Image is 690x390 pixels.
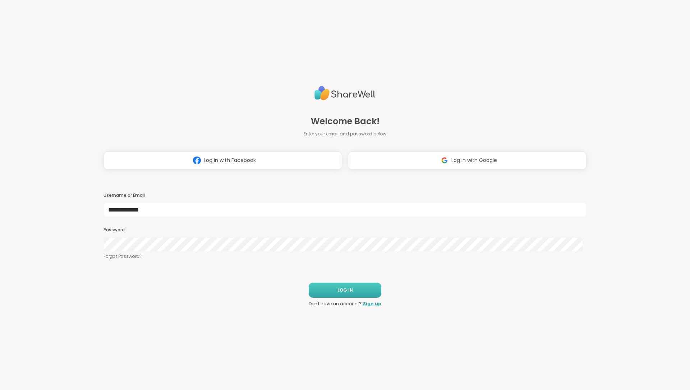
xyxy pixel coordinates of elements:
a: Sign up [363,301,381,307]
button: LOG IN [309,283,381,298]
h3: Username or Email [103,192,586,199]
img: ShareWell Logomark [438,154,451,167]
span: Log in with Facebook [204,157,256,164]
img: ShareWell Logomark [190,154,204,167]
span: LOG IN [337,287,353,293]
a: Forgot Password? [103,253,586,260]
span: Enter your email and password below [304,131,386,137]
h3: Password [103,227,586,233]
span: Log in with Google [451,157,497,164]
img: ShareWell Logo [314,83,376,103]
span: Welcome Back! [311,115,379,128]
button: Log in with Google [348,152,586,170]
span: Don't have an account? [309,301,362,307]
button: Log in with Facebook [103,152,342,170]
